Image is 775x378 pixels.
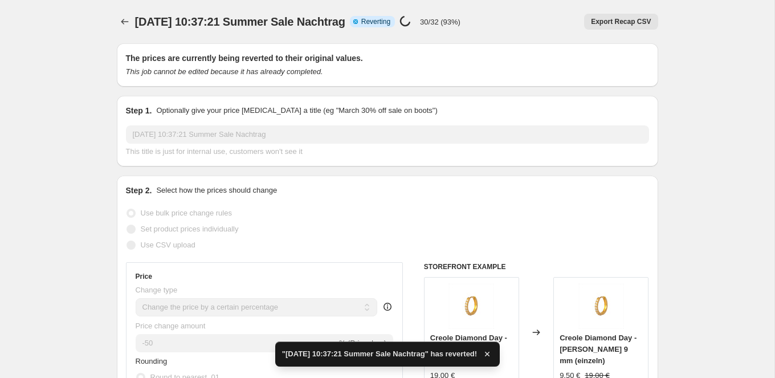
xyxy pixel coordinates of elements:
[136,357,168,365] span: Rounding
[282,348,477,360] span: "[DATE] 10:37:21 Summer Sale Nachtrag" has reverted!
[126,52,649,64] h2: The prices are currently being reverted to their original values.
[126,125,649,144] input: 30% off holiday sale
[135,15,345,28] span: [DATE] 10:37:21 Summer Sale Nachtrag
[126,147,303,156] span: This title is just for internal use, customers won't see it
[339,339,386,347] span: % (Price drop)
[591,17,651,26] span: Export Recap CSV
[156,185,277,196] p: Select how the prices should change
[430,334,507,365] span: Creole Diamond Day - [PERSON_NAME] 9 mm (einzeln)
[141,209,232,217] span: Use bulk price change rules
[156,105,437,116] p: Optionally give your price [MEDICAL_DATA] a title (eg "March 30% off sale on boots")
[136,322,206,330] span: Price change amount
[361,17,390,26] span: Reverting
[136,286,178,294] span: Change type
[578,283,624,329] img: AL-cr01g_80x.jpg
[117,14,133,30] button: Price change jobs
[136,272,152,281] h3: Price
[382,301,393,312] div: help
[126,67,323,76] i: This job cannot be edited because it has already completed.
[136,334,337,352] input: -15
[141,241,195,249] span: Use CSV upload
[126,105,152,116] h2: Step 1.
[141,225,239,233] span: Set product prices individually
[424,262,649,271] h6: STOREFRONT EXAMPLE
[584,14,658,30] button: Export Recap CSV
[448,283,494,329] img: AL-cr01g_80x.jpg
[560,334,637,365] span: Creole Diamond Day - [PERSON_NAME] 9 mm (einzeln)
[420,18,460,26] p: 30/32 (93%)
[126,185,152,196] h2: Step 2.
